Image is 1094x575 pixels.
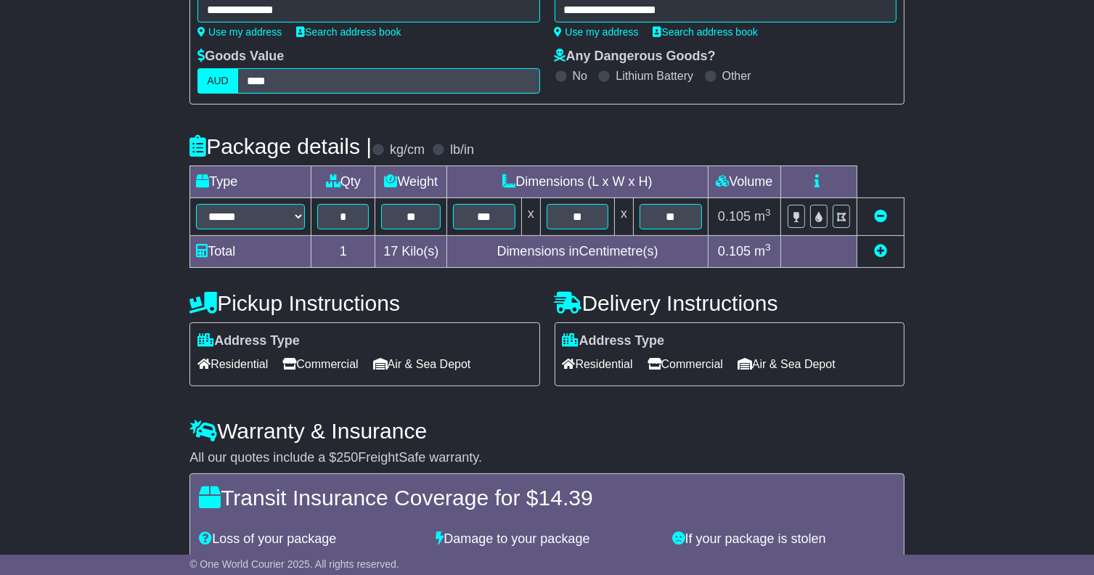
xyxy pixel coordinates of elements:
[197,353,268,375] span: Residential
[555,26,639,38] a: Use my address
[653,26,758,38] a: Search address book
[383,244,398,258] span: 17
[738,353,836,375] span: Air & Sea Depot
[874,244,887,258] a: Add new item
[563,353,633,375] span: Residential
[708,166,780,198] td: Volume
[722,69,751,83] label: Other
[373,353,471,375] span: Air & Sea Depot
[573,69,587,83] label: No
[765,242,771,253] sup: 3
[563,333,665,349] label: Address Type
[390,142,425,158] label: kg/cm
[718,209,751,224] span: 0.105
[616,69,693,83] label: Lithium Battery
[282,353,358,375] span: Commercial
[197,68,238,94] label: AUD
[447,166,709,198] td: Dimensions (L x W x H)
[189,558,399,570] span: © One World Courier 2025. All rights reserved.
[718,244,751,258] span: 0.105
[555,49,716,65] label: Any Dangerous Goods?
[197,49,284,65] label: Goods Value
[521,198,540,236] td: x
[189,291,539,315] h4: Pickup Instructions
[336,450,358,465] span: 250
[874,209,887,224] a: Remove this item
[754,244,771,258] span: m
[615,198,634,236] td: x
[754,209,771,224] span: m
[666,531,902,547] div: If your package is stolen
[311,166,375,198] td: Qty
[428,531,665,547] div: Damage to your package
[189,419,905,443] h4: Warranty & Insurance
[296,26,401,38] a: Search address book
[555,291,905,315] h4: Delivery Instructions
[450,142,474,158] label: lb/in
[311,236,375,268] td: 1
[189,134,372,158] h4: Package details |
[197,26,282,38] a: Use my address
[189,450,905,466] div: All our quotes include a $ FreightSafe warranty.
[190,236,311,268] td: Total
[539,486,593,510] span: 14.39
[648,353,723,375] span: Commercial
[190,166,311,198] td: Type
[192,531,428,547] div: Loss of your package
[375,236,447,268] td: Kilo(s)
[375,166,447,198] td: Weight
[197,333,300,349] label: Address Type
[199,486,895,510] h4: Transit Insurance Coverage for $
[765,207,771,218] sup: 3
[447,236,709,268] td: Dimensions in Centimetre(s)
